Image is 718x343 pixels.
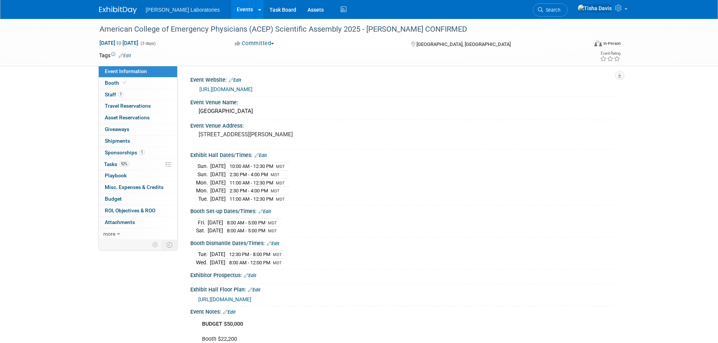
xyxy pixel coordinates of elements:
[105,80,128,86] span: Booth
[268,229,277,233] span: MDT
[99,52,131,59] td: Tags
[119,161,129,167] span: 92%
[267,241,279,246] a: Edit
[229,252,270,257] span: 12:30 PM - 8:00 PM
[230,172,268,177] span: 2:30 PM - 4:00 PM
[196,187,210,195] td: Mon.
[543,39,621,50] div: Event Format
[115,40,122,46] span: to
[227,220,265,226] span: 8:00 AM - 5:00 PM
[230,196,273,202] span: 11:00 AM - 12:30 PM
[190,97,619,106] div: Event Venue Name:
[232,40,277,47] button: Committed
[190,149,619,159] div: Exhibit Hall Dates/Times:
[190,120,619,130] div: Event Venue Address:
[603,41,621,46] div: In-Person
[199,86,253,92] a: [URL][DOMAIN_NAME]
[99,101,177,112] a: Travel Reservations
[196,259,210,267] td: Wed.
[99,124,177,135] a: Giveaways
[99,229,177,240] a: more
[105,91,124,98] span: Staff
[105,172,127,178] span: Playbook
[149,240,162,250] td: Personalize Event Tab Strip
[99,182,177,193] a: Misc. Expenses & Credits
[118,91,124,97] span: 1
[533,3,568,17] a: Search
[122,81,126,85] i: Booth reservation complete
[105,196,122,202] span: Budget
[146,7,220,13] span: [PERSON_NAME] Laboratories
[230,188,268,194] span: 2:30 PM - 4:00 PM
[229,260,270,265] span: 8:00 AM - 12:00 PM
[259,209,271,214] a: Edit
[105,219,135,225] span: Attachments
[273,252,282,257] span: MDT
[210,259,225,267] td: [DATE]
[190,306,619,316] div: Event Notes:
[271,172,280,177] span: MDT
[196,178,210,187] td: Mon.
[105,149,145,155] span: Sponsorships
[99,170,177,181] a: Playbook
[99,40,139,46] span: [DATE] [DATE]
[594,40,602,46] img: Format-Inperson.png
[196,171,210,179] td: Sun.
[244,273,256,278] a: Edit
[543,7,560,13] span: Search
[162,240,177,250] td: Toggle Event Tabs
[190,284,619,294] div: Exhibit Hall Floor Plan:
[105,114,150,120] span: Asset Reservations
[196,162,210,171] td: Sun.
[276,164,285,169] span: MDT
[104,161,129,167] span: Tasks
[99,159,177,170] a: Tasks92%
[229,78,241,83] a: Edit
[99,78,177,89] a: Booth
[210,195,226,203] td: [DATE]
[105,68,147,74] span: Event Information
[99,205,177,216] a: ROI, Objectives & ROO
[99,194,177,205] a: Budget
[223,309,236,315] a: Edit
[271,189,280,194] span: MDT
[208,218,223,227] td: [DATE]
[99,89,177,101] a: Staff1
[99,66,177,77] a: Event Information
[196,218,208,227] td: Fri.
[210,162,226,171] td: [DATE]
[196,227,208,235] td: Sat.
[268,221,277,226] span: MDT
[196,105,614,117] div: [GEOGRAPHIC_DATA]
[99,136,177,147] a: Shipments
[103,231,115,237] span: more
[190,238,619,247] div: Booth Dismantle Dates/Times:
[208,227,223,235] td: [DATE]
[416,41,511,47] span: [GEOGRAPHIC_DATA], [GEOGRAPHIC_DATA]
[276,197,285,202] span: MDT
[99,217,177,228] a: Attachments
[105,207,155,213] span: ROI, Objectives & ROO
[230,163,273,169] span: 10:00 AM - 12:30 PM
[198,296,251,302] a: [URL][DOMAIN_NAME]
[97,23,577,36] div: American College of Emergency Physicians (ACEP) Scientific Assembly 2025 - [PERSON_NAME] CONFIRMED
[577,4,612,12] img: Tisha Davis
[105,184,164,190] span: Misc. Expenses & Credits
[105,103,151,109] span: Travel Reservations
[99,6,137,14] img: ExhibitDay
[190,74,619,84] div: Event Website:
[99,112,177,123] a: Asset Reservations
[210,250,225,259] td: [DATE]
[210,187,226,195] td: [DATE]
[196,195,210,203] td: Tue.
[140,41,156,46] span: (3 days)
[227,228,265,233] span: 8:00 AM - 5:00 PM
[196,250,210,259] td: Tue.
[230,180,273,186] span: 11:00 AM - 12:30 PM
[210,171,226,179] td: [DATE]
[190,206,619,215] div: Booth Set-up Dates/Times:
[99,147,177,159] a: Sponsorships1
[139,149,145,155] span: 1
[600,52,620,55] div: Event Rating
